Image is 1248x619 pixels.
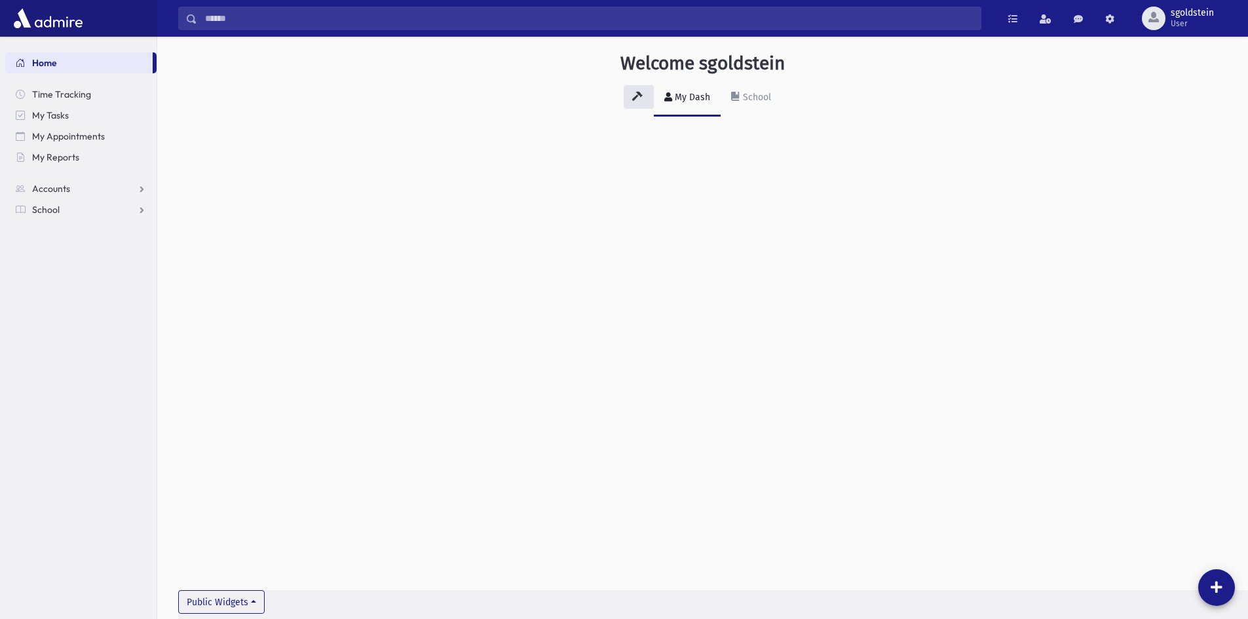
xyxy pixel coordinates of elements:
div: School [740,92,771,103]
a: My Reports [5,147,157,168]
button: Public Widgets [178,590,265,614]
img: AdmirePro [10,5,86,31]
span: My Tasks [32,109,69,121]
span: User [1171,18,1214,29]
div: My Dash [672,92,710,103]
span: Time Tracking [32,88,91,100]
a: My Dash [654,80,721,117]
span: Home [32,57,57,69]
a: Home [5,52,153,73]
input: Search [197,7,981,30]
span: sgoldstein [1171,8,1214,18]
span: School [32,204,60,216]
span: Accounts [32,183,70,195]
a: Time Tracking [5,84,157,105]
a: My Appointments [5,126,157,147]
a: School [5,199,157,220]
span: My Reports [32,151,79,163]
a: Accounts [5,178,157,199]
span: My Appointments [32,130,105,142]
a: School [721,80,782,117]
h3: Welcome sgoldstein [620,52,785,75]
a: My Tasks [5,105,157,126]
